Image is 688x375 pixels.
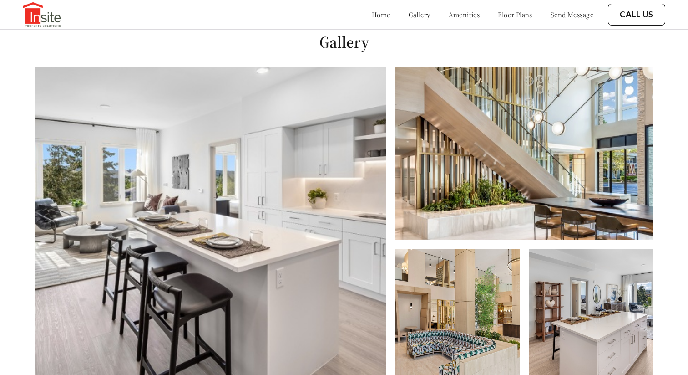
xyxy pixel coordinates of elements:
[449,10,480,19] a: amenities
[620,10,653,20] a: Call Us
[551,10,593,19] a: send message
[372,10,390,19] a: home
[395,67,653,240] img: Carousel image 2
[23,2,61,27] img: Company logo
[498,10,532,19] a: floor plans
[409,10,430,19] a: gallery
[608,4,665,26] button: Call Us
